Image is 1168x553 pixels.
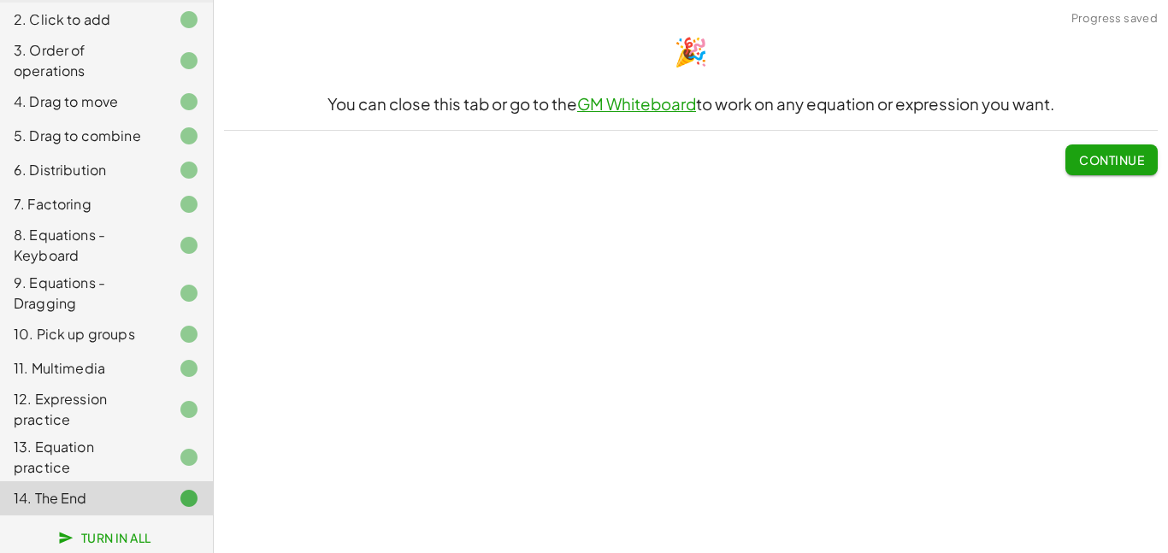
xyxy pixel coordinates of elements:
[14,40,151,81] div: 3. Order of operations
[179,447,199,468] i: Task finished.
[179,488,199,509] i: Task finished.
[14,389,151,430] div: 12. Expression practice
[179,283,199,303] i: Task finished.
[179,399,199,420] i: Task finished.
[14,225,151,266] div: 8. Equations - Keyboard
[179,194,199,215] i: Task finished.
[14,437,151,478] div: 13. Equation practice
[14,126,151,146] div: 5. Drag to combine
[14,194,151,215] div: 7. Factoring
[1065,144,1158,175] button: Continue
[14,273,151,314] div: 9. Equations - Dragging
[179,358,199,379] i: Task finished.
[14,324,151,344] div: 10. Pick up groups
[179,9,199,30] i: Task finished.
[179,91,199,112] i: Task finished.
[179,50,199,71] i: Task finished.
[62,530,151,545] span: Turn In All
[179,160,199,180] i: Task finished.
[224,93,1158,116] h3: You can close this tab or go to the to work on any equation or expression you want.
[179,126,199,146] i: Task finished.
[48,522,165,553] button: Turn In All
[1071,10,1158,27] span: Progress saved
[577,94,696,114] a: GM Whiteboard
[179,324,199,344] i: Task finished.
[14,91,151,112] div: 4. Drag to move
[14,358,151,379] div: 11. Multimedia
[14,488,151,509] div: 14. The End
[674,33,708,68] span: 🎉
[179,235,199,256] i: Task finished.
[14,160,151,180] div: 6. Distribution
[14,9,151,30] div: 2. Click to add
[1079,152,1144,168] span: Continue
